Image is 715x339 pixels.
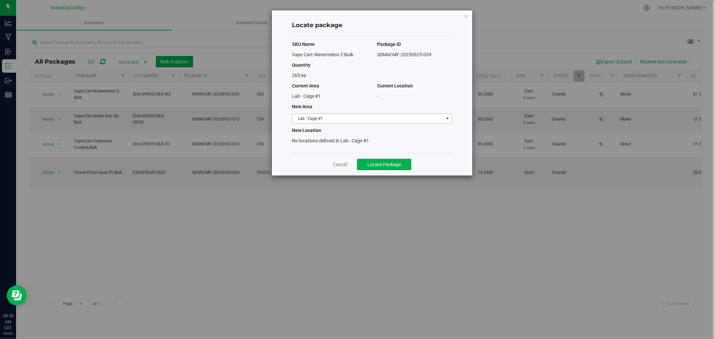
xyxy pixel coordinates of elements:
[292,83,319,88] span: Current Area
[377,93,378,99] span: -
[333,161,347,168] a: Cancel
[7,285,27,306] iframe: Resource center
[292,138,369,143] span: No locations defined in Lab - Cage #1
[357,159,411,170] button: Locate Package
[292,73,306,78] span: 265 ea
[377,83,413,88] span: Current Location
[443,114,452,123] span: select
[292,93,321,99] span: Lab - Cage #1
[367,162,401,167] span: Locate Package
[292,62,310,68] span: Quantity
[292,104,312,109] span: New Area
[292,42,315,47] span: SKU Name
[377,42,401,47] span: Package ID
[292,114,443,123] span: Lab - Cage #1
[377,52,431,57] span: SDNNCMF-20250925-039
[292,52,353,57] span: Vape Cart-Watermelon Z-Bulk
[292,21,452,30] h4: Locate package
[292,128,321,133] span: New Location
